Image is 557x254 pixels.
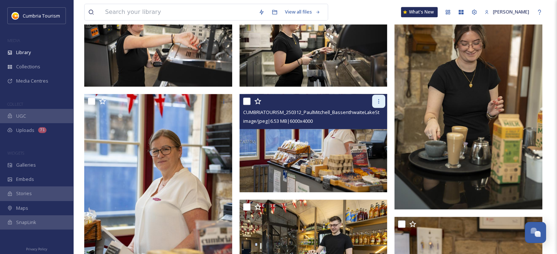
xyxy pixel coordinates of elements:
[16,77,48,84] span: Media Centres
[16,113,26,120] span: UGC
[239,94,387,192] img: CUMBRIATOURISM_250312_PaulMitchell_BassenthwaiteLakeStation-52.jpg
[16,176,34,183] span: Embeds
[16,49,31,56] span: Library
[525,222,546,243] button: Open Chat
[401,7,438,17] a: What's New
[16,162,36,168] span: Galleries
[281,5,324,19] a: View all files
[7,150,24,156] span: WIDGETS
[38,127,47,133] div: 71
[243,109,405,115] span: CUMBRIATOURISM_250312_PaulMitchell_BassenthwaiteLakeStation-52.jpg
[16,219,36,226] span: SnapLink
[16,127,34,134] span: Uploads
[26,244,47,253] a: Privacy Policy
[101,4,255,20] input: Search your library
[481,5,533,19] a: [PERSON_NAME]
[493,8,529,15] span: [PERSON_NAME]
[16,190,32,197] span: Stories
[16,205,28,212] span: Maps
[7,38,20,43] span: MEDIA
[12,12,19,19] img: images.jpg
[7,101,23,107] span: COLLECT
[26,247,47,251] span: Privacy Policy
[23,12,60,19] span: Cumbria Tourism
[243,118,313,124] span: image/jpeg | 6.53 MB | 6000 x 4000
[16,63,40,70] span: Collections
